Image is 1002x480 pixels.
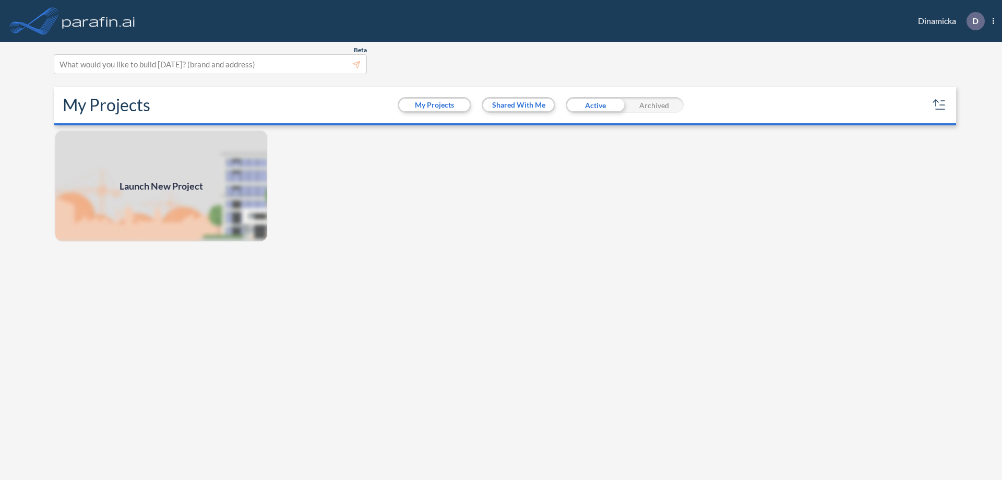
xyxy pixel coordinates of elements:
[54,130,268,242] img: add
[54,130,268,242] a: Launch New Project
[931,97,948,113] button: sort
[399,99,470,111] button: My Projects
[63,95,150,115] h2: My Projects
[902,12,994,30] div: Dinamicka
[625,97,684,113] div: Archived
[60,10,137,31] img: logo
[972,16,979,26] p: D
[120,179,203,193] span: Launch New Project
[483,99,554,111] button: Shared With Me
[566,97,625,113] div: Active
[354,46,367,54] span: Beta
